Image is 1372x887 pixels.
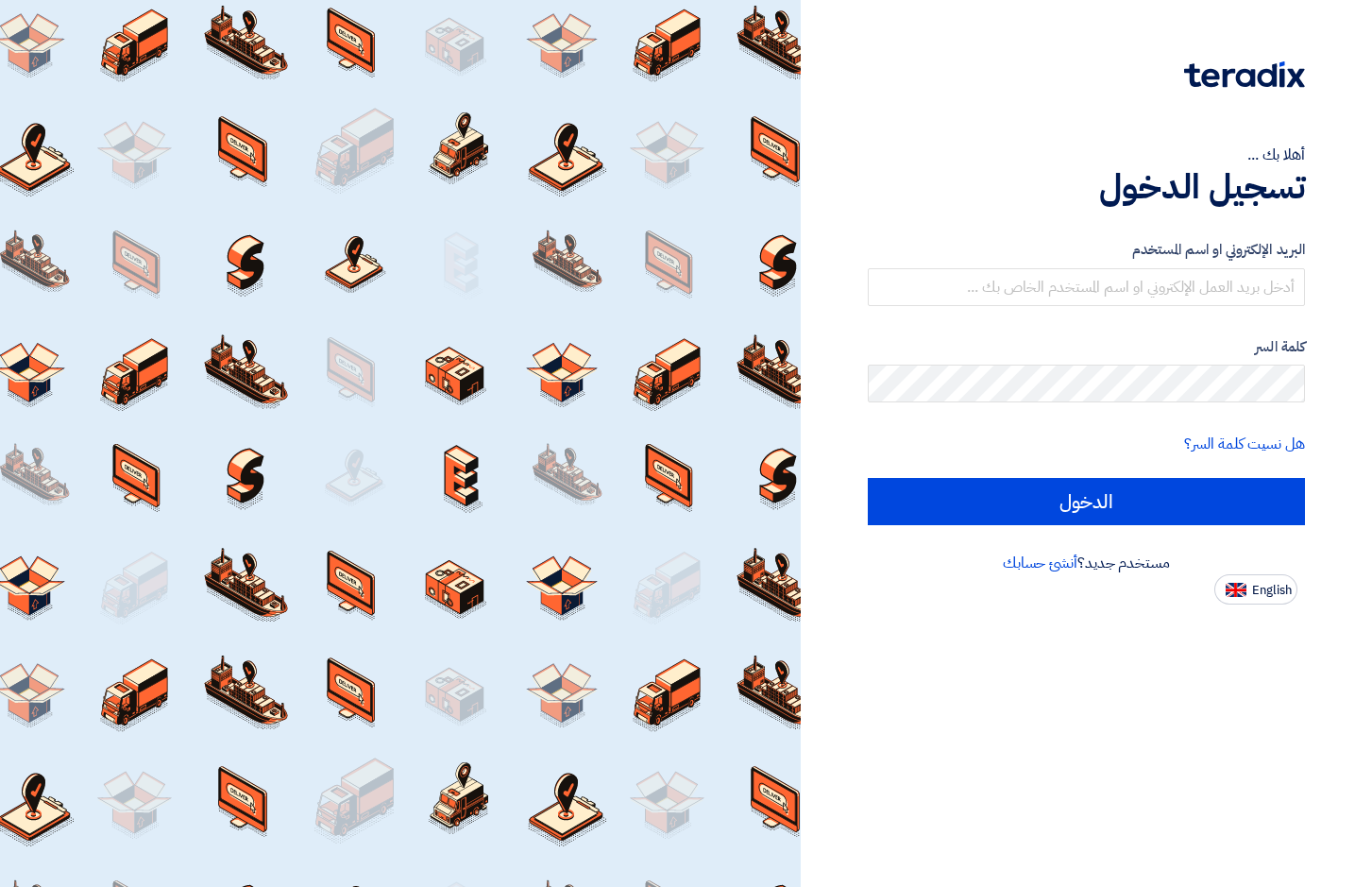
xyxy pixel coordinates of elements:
a: هل نسيت كلمة السر؟ [1184,433,1305,455]
input: أدخل بريد العمل الإلكتروني او اسم المستخدم الخاص بك ... [868,268,1305,306]
label: كلمة السر [868,336,1305,358]
label: البريد الإلكتروني او اسم المستخدم [868,239,1305,261]
img: en-US.png [1226,583,1246,597]
input: الدخول [868,478,1305,525]
h1: تسجيل الدخول [868,166,1305,208]
button: English [1214,574,1297,605]
div: أهلا بك ... [868,144,1305,166]
a: أنشئ حسابك [1003,552,1077,574]
img: Teradix logo [1184,61,1305,88]
div: مستخدم جديد؟ [868,552,1305,574]
span: English [1252,584,1292,597]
